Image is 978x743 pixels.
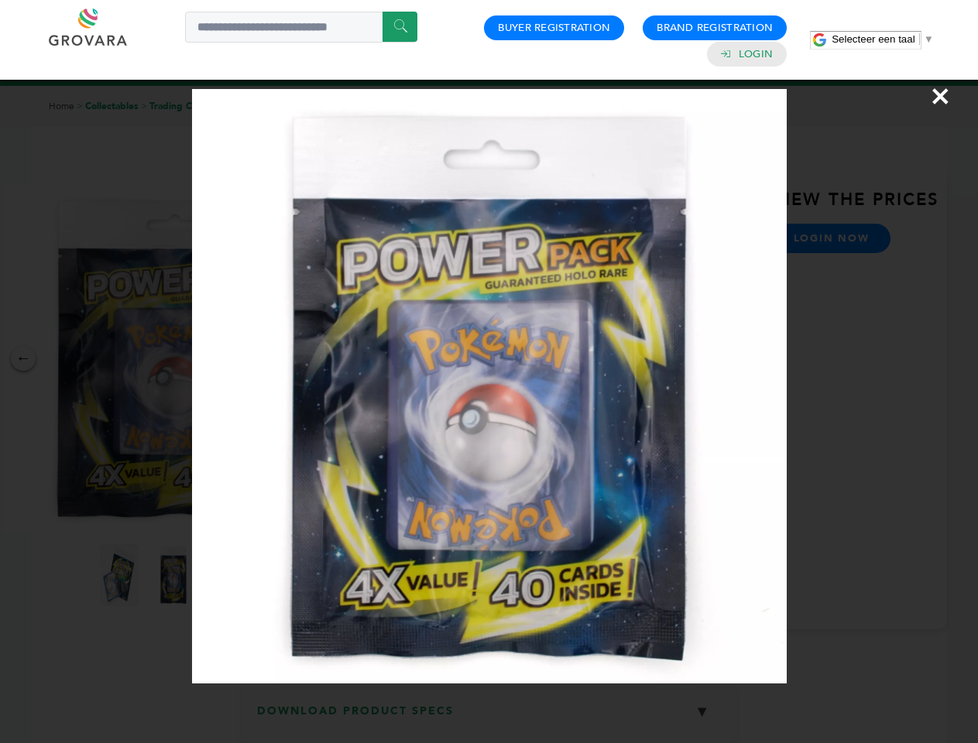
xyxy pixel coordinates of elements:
span: ▼ [924,33,934,45]
span: Selecteer een taal [832,33,915,45]
span: × [930,74,951,118]
input: Search a product or brand... [185,12,417,43]
a: Selecteer een taal​ [832,33,934,45]
a: Buyer Registration [498,21,610,35]
a: Login [739,47,773,61]
span: ​ [919,33,920,45]
img: Image Preview [192,89,787,683]
a: Brand Registration [657,21,773,35]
